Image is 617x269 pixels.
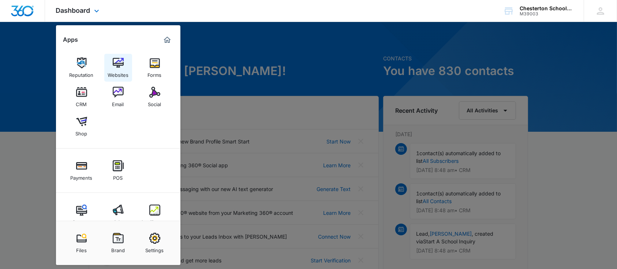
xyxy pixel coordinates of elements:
a: Email [104,83,132,111]
div: Files [76,244,87,253]
a: Social [141,83,169,111]
a: Intelligence [141,201,169,229]
a: POS [104,157,132,184]
a: Shop [68,112,96,140]
div: Ads [114,216,123,225]
div: Social [148,98,161,107]
div: Reputation [70,68,94,78]
div: Brand [111,244,125,253]
a: Content [68,201,96,229]
div: POS [113,171,123,181]
h2: Apps [63,36,78,43]
a: Brand [104,229,132,257]
span: Dashboard [56,7,90,14]
div: Intelligence [142,216,168,225]
div: Settings [146,244,164,253]
a: Websites [104,54,132,82]
div: Websites [108,68,128,78]
div: Forms [148,68,162,78]
a: Payments [68,157,96,184]
a: Marketing 360® Dashboard [161,34,173,46]
a: Reputation [68,54,96,82]
a: Ads [104,201,132,229]
div: Payments [71,171,93,181]
a: CRM [68,83,96,111]
div: account name [520,5,573,11]
div: Content [72,216,91,225]
div: account id [520,11,573,16]
a: Settings [141,229,169,257]
a: Forms [141,54,169,82]
div: Shop [76,127,87,137]
div: Email [112,98,124,107]
div: CRM [76,98,87,107]
a: Files [68,229,96,257]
